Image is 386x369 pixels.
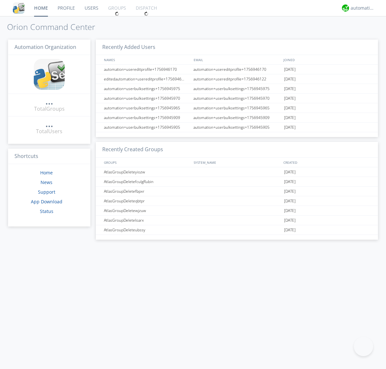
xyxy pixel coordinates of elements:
[102,94,191,103] div: automation+userbulksettings+1756945970
[282,158,372,167] div: CREATED
[96,74,378,84] a: editedautomation+usereditprofile+1756946122automation+usereditprofile+1756946122[DATE]
[284,187,296,196] span: [DATE]
[40,208,53,214] a: Status
[102,123,191,132] div: automation+userbulksettings+1756945905
[96,123,378,132] a: automation+userbulksettings+1756945905automation+userbulksettings+1756945905[DATE]
[96,84,378,94] a: automation+userbulksettings+1756945975automation+userbulksettings+1756945975[DATE]
[45,120,53,128] a: ...
[102,113,191,122] div: automation+userbulksettings+1756945909
[102,158,190,167] div: GROUPS
[192,65,282,74] div: automation+usereditprofile+1756946170
[8,149,90,164] h3: Shortcuts
[284,65,296,74] span: [DATE]
[144,12,149,16] img: spin.svg
[34,105,65,113] div: Total Groups
[282,55,372,64] div: JOINED
[342,5,349,12] img: d2d01cd9b4174d08988066c6d424eccd
[96,65,378,74] a: automation+usereditprofile+1756946170automation+usereditprofile+1756946170[DATE]
[102,196,191,206] div: AtlasGroupDeleteqbtpr
[284,216,296,225] span: [DATE]
[192,74,282,84] div: automation+usereditprofile+1756946122
[192,158,282,167] div: SYSTEM_NAME
[45,98,53,105] a: ...
[45,120,53,127] div: ...
[96,167,378,177] a: AtlasGroupDeleteyiozw[DATE]
[284,196,296,206] span: [DATE]
[192,94,282,103] div: automation+userbulksettings+1756945970
[34,59,65,90] img: cddb5a64eb264b2086981ab96f4c1ba7
[96,187,378,196] a: AtlasGroupDeletefbpxr[DATE]
[102,55,190,64] div: NAMES
[36,128,62,135] div: Total Users
[96,225,378,235] a: AtlasGroupDeleteubssy[DATE]
[102,225,191,235] div: AtlasGroupDeleteubssy
[192,55,282,64] div: EMAIL
[102,167,191,177] div: AtlasGroupDeleteyiozw
[45,98,53,104] div: ...
[102,216,191,225] div: AtlasGroupDeleteloarx
[102,74,191,84] div: editedautomation+usereditprofile+1756946122
[102,177,191,186] div: AtlasGroupDeletefculgRubin
[284,123,296,132] span: [DATE]
[38,189,55,195] a: Support
[96,177,378,187] a: AtlasGroupDeletefculgRubin[DATE]
[102,206,191,215] div: AtlasGroupDeletewjzuw
[284,84,296,94] span: [DATE]
[40,170,53,176] a: Home
[284,225,296,235] span: [DATE]
[96,206,378,216] a: AtlasGroupDeletewjzuw[DATE]
[192,84,282,93] div: automation+userbulksettings+1756945975
[192,123,282,132] div: automation+userbulksettings+1756945905
[284,94,296,103] span: [DATE]
[96,103,378,113] a: automation+userbulksettings+1756945965automation+userbulksettings+1756945965[DATE]
[192,103,282,113] div: automation+userbulksettings+1756945965
[284,167,296,177] span: [DATE]
[192,113,282,122] div: automation+userbulksettings+1756945909
[14,43,76,51] span: Automation Organization
[284,103,296,113] span: [DATE]
[96,142,378,158] h3: Recently Created Groups
[96,216,378,225] a: AtlasGroupDeleteloarx[DATE]
[284,206,296,216] span: [DATE]
[284,113,296,123] span: [DATE]
[13,2,24,14] img: cddb5a64eb264b2086981ab96f4c1ba7
[102,65,191,74] div: automation+usereditprofile+1756946170
[96,196,378,206] a: AtlasGroupDeleteqbtpr[DATE]
[284,177,296,187] span: [DATE]
[351,5,375,11] div: automation+atlas
[41,179,52,185] a: News
[96,94,378,103] a: automation+userbulksettings+1756945970automation+userbulksettings+1756945970[DATE]
[102,84,191,93] div: automation+userbulksettings+1756945975
[284,74,296,84] span: [DATE]
[354,337,373,356] iframe: Toggle Customer Support
[102,187,191,196] div: AtlasGroupDeletefbpxr
[31,198,62,205] a: App Download
[102,103,191,113] div: automation+userbulksettings+1756945965
[115,12,119,16] img: spin.svg
[96,40,378,55] h3: Recently Added Users
[96,113,378,123] a: automation+userbulksettings+1756945909automation+userbulksettings+1756945909[DATE]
